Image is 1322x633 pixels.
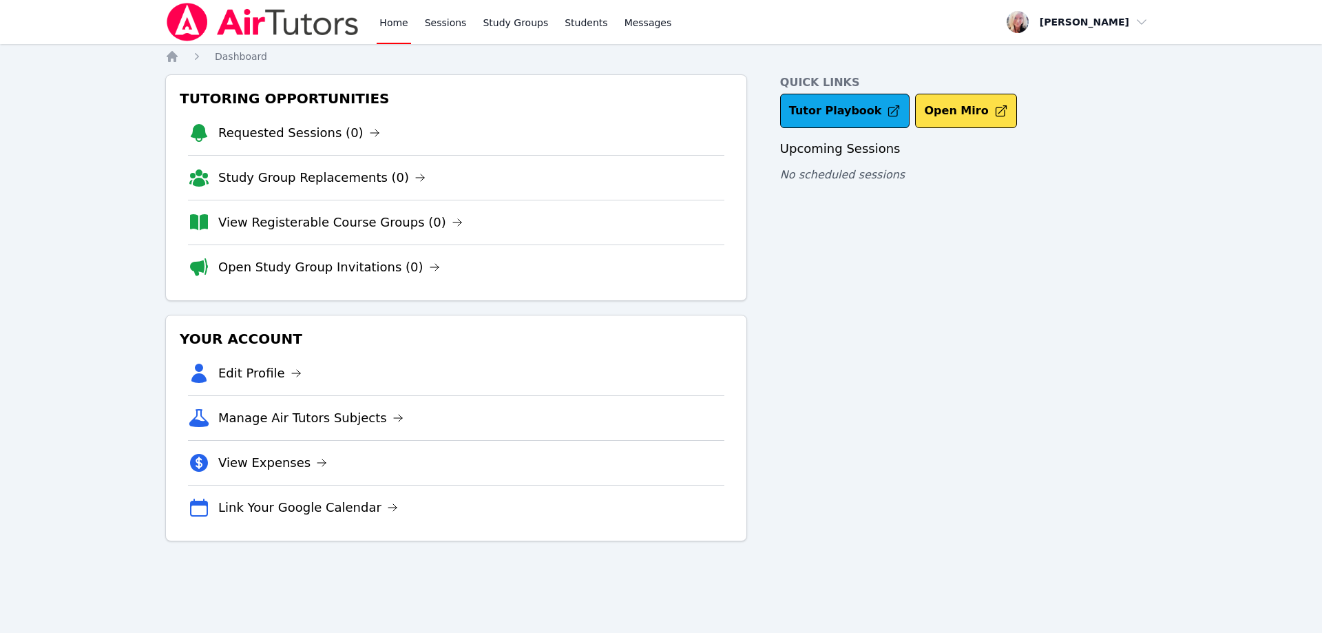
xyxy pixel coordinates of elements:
[215,50,267,63] a: Dashboard
[177,86,735,111] h3: Tutoring Opportunities
[218,213,463,232] a: View Registerable Course Groups (0)
[780,168,905,181] span: No scheduled sessions
[780,74,1157,91] h4: Quick Links
[218,364,302,383] a: Edit Profile
[915,94,1016,128] button: Open Miro
[218,498,398,517] a: Link Your Google Calendar
[625,16,672,30] span: Messages
[218,408,403,428] a: Manage Air Tutors Subjects
[218,168,426,187] a: Study Group Replacements (0)
[218,453,327,473] a: View Expenses
[165,50,1157,63] nav: Breadcrumb
[218,123,380,143] a: Requested Sessions (0)
[780,94,910,128] a: Tutor Playbook
[215,51,267,62] span: Dashboard
[218,258,440,277] a: Open Study Group Invitations (0)
[177,326,735,351] h3: Your Account
[780,139,1157,158] h3: Upcoming Sessions
[165,3,360,41] img: Air Tutors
